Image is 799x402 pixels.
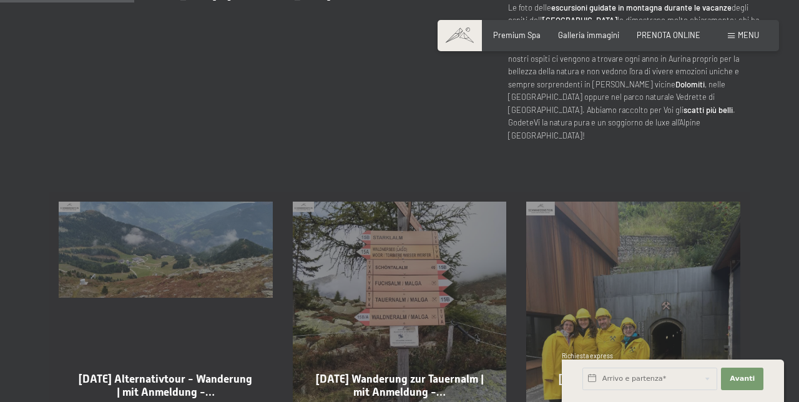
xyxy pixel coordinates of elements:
p: Le foto delle degli ospiti dell’ lo dimostrano molto chiaramente: chi ha esplorato una volta le p... [508,1,762,142]
strong: escursioni guidate in montagna durante le vacanze [551,2,732,12]
span: [DATE] Alternativtour - Wanderung | mit Anmeldung -… [79,373,252,398]
strong: [GEOGRAPHIC_DATA] [542,15,617,25]
strong: Dolomiti [675,79,705,89]
span: [DATE] Wanderung zur Tauernalm | mit Anmeldung -… [316,373,484,398]
a: PRENOTA ONLINE [637,30,700,40]
span: Menu [738,30,759,40]
a: Galleria immagini [558,30,619,40]
span: Avanti [730,374,755,384]
button: Avanti [721,368,763,390]
a: Premium Spa [493,30,541,40]
strong: scatti più belli [684,105,733,115]
span: Richiesta express [562,352,613,360]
